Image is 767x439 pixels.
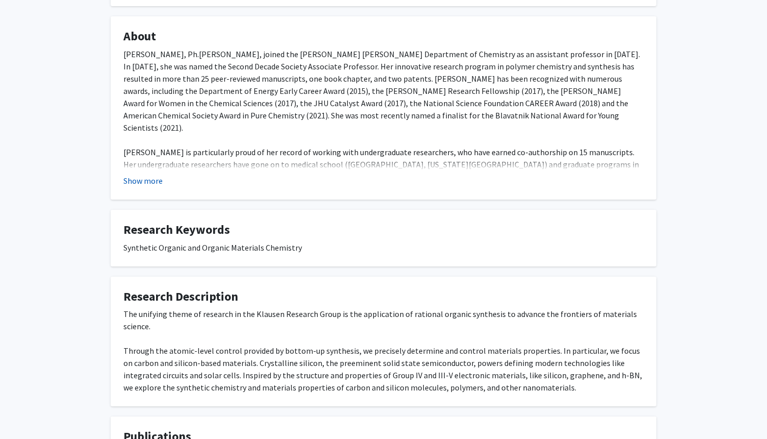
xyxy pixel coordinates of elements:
h4: Research Keywords [123,223,644,237]
div: The unifying theme of research in the Klausen Research Group is the application of rational organ... [123,308,644,394]
h4: Research Description [123,289,644,304]
div: Synthetic Organic and Organic Materials Chemistry [123,241,644,254]
h4: About [123,29,644,44]
iframe: Chat [8,393,43,431]
div: [PERSON_NAME], Ph.[PERSON_NAME], joined the [PERSON_NAME] [PERSON_NAME] Department of Chemistry a... [123,48,644,256]
button: Show more [123,175,163,187]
